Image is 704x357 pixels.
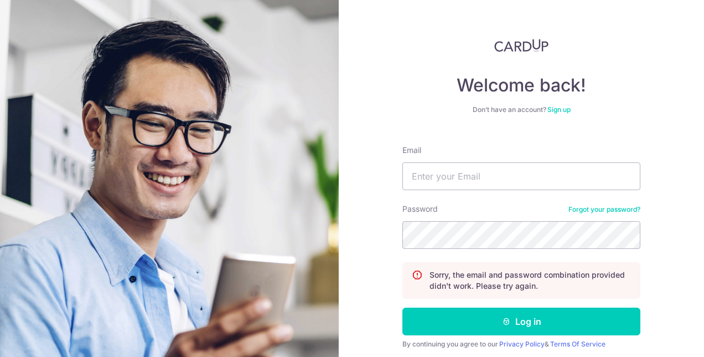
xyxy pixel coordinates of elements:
[547,105,571,114] a: Sign up
[402,74,640,96] h4: Welcome back!
[550,340,605,348] a: Terms Of Service
[402,308,640,335] button: Log in
[402,203,438,215] label: Password
[494,39,548,52] img: CardUp Logo
[402,105,640,114] div: Don’t have an account?
[402,145,421,156] label: Email
[429,269,631,292] p: Sorry, the email and password combination provided didn't work. Please try again.
[402,340,640,349] div: By continuing you agree to our &
[568,205,640,214] a: Forgot your password?
[402,162,640,190] input: Enter your Email
[499,340,545,348] a: Privacy Policy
